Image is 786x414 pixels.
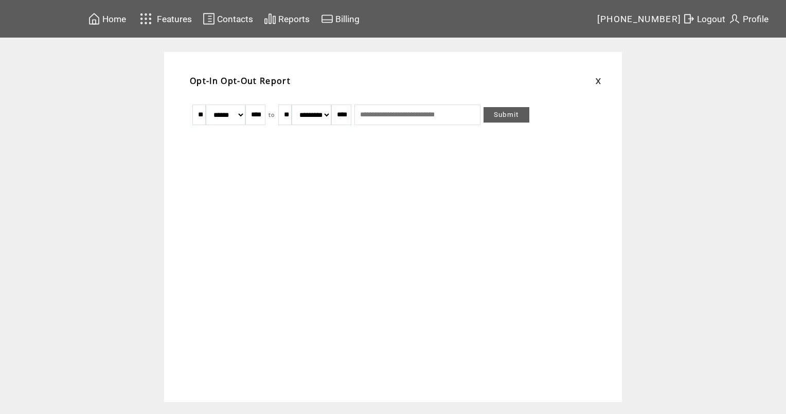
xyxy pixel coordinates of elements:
span: [PHONE_NUMBER] [597,14,682,24]
img: features.svg [137,10,155,27]
a: Home [86,11,128,27]
span: Contacts [217,14,253,24]
span: Home [102,14,126,24]
span: to [269,111,275,118]
span: Opt-In Opt-Out Report [190,75,291,87]
img: home.svg [88,12,100,25]
span: Features [157,14,192,24]
a: Billing [319,11,361,27]
a: Submit [484,107,529,123]
img: chart.svg [264,12,276,25]
img: creidtcard.svg [321,12,333,25]
span: Billing [335,14,360,24]
span: Profile [743,14,769,24]
a: Features [135,9,193,29]
img: exit.svg [683,12,695,25]
a: Reports [262,11,311,27]
span: Logout [697,14,725,24]
img: contacts.svg [203,12,215,25]
a: Logout [681,11,727,27]
span: Reports [278,14,310,24]
img: profile.svg [728,12,741,25]
a: Profile [727,11,770,27]
a: Contacts [201,11,255,27]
